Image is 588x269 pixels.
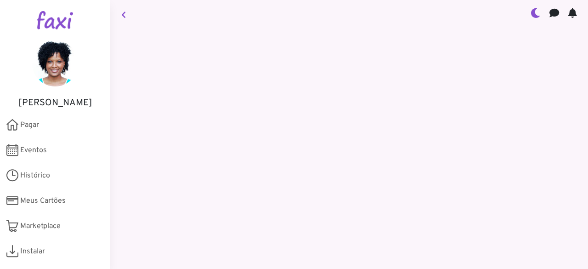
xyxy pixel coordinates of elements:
[20,145,47,156] span: Eventos
[20,195,66,206] span: Meus Cartões
[20,246,45,257] span: Instalar
[20,170,50,181] span: Histórico
[14,97,96,109] h5: [PERSON_NAME]
[20,120,39,131] span: Pagar
[20,221,61,232] span: Marketplace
